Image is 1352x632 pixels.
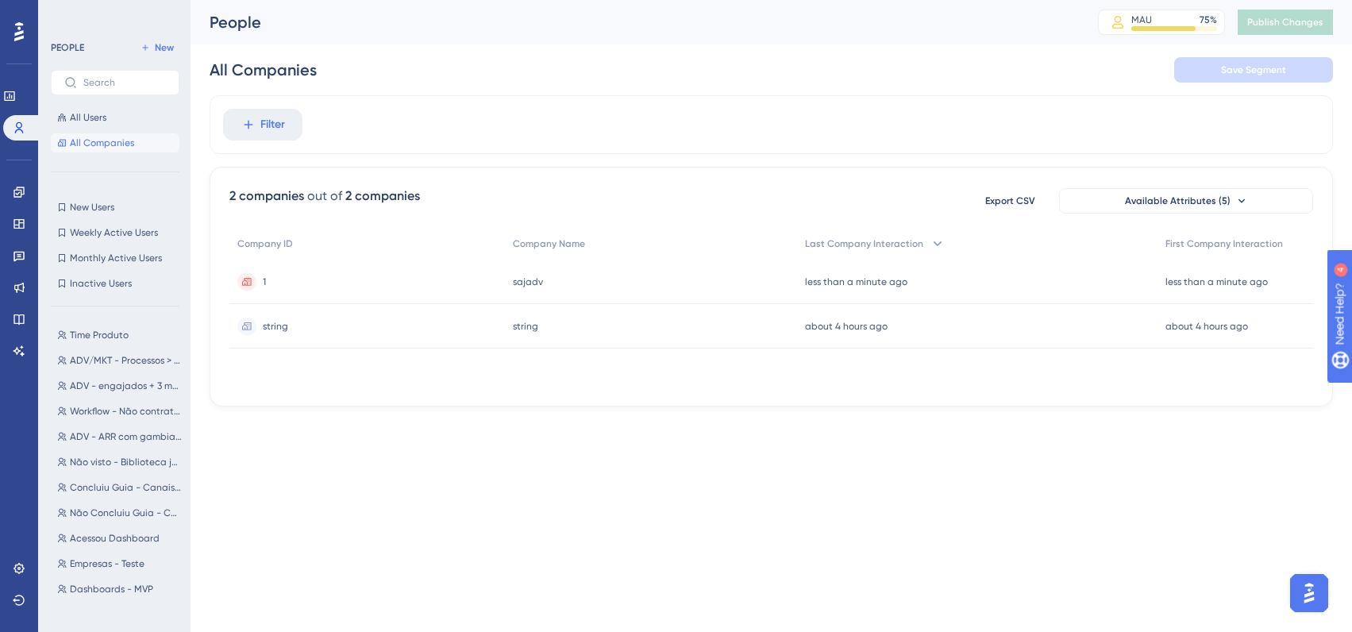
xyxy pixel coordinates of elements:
[1165,276,1268,287] time: less than a minute ago
[1238,10,1333,35] button: Publish Changes
[229,187,304,206] div: 2 companies
[51,478,189,497] button: Concluiu Guia - Canais de Integração
[513,320,538,333] span: string
[70,329,129,341] span: Time Produto
[51,326,189,345] button: Time Produto
[51,274,179,293] button: Inactive Users
[51,249,179,268] button: Monthly Active Users
[513,237,585,250] span: Company Name
[51,223,179,242] button: Weekly Active Users
[1125,195,1231,207] span: Available Attributes (5)
[223,109,302,141] button: Filter
[1285,569,1333,617] iframe: UserGuiding AI Assistant Launcher
[805,321,888,332] time: about 4 hours ago
[260,115,285,134] span: Filter
[70,481,183,494] span: Concluiu Guia - Canais de Integração
[51,503,189,522] button: Não Concluiu Guia - Canais de Integração
[263,276,266,288] span: 1
[51,453,189,472] button: Não visto - Biblioteca jurídica
[70,380,183,392] span: ADV - engajados + 3 meses + Mrr>500 + nro. procs. > 1000 + Sem Peticiona
[345,187,420,206] div: 2 companies
[51,351,189,370] button: ADV/MKT - Processos > 500 + 3+meses de casa + Sem Workflow
[70,456,183,468] span: Não visto - Biblioteca jurídica
[1221,64,1286,76] span: Save Segment
[51,402,189,421] button: Workflow - Não contratou
[70,111,106,124] span: All Users
[805,237,923,250] span: Last Company Interaction
[51,41,84,54] div: PEOPLE
[135,38,179,57] button: New
[513,276,543,288] span: sajadv
[51,133,179,152] button: All Companies
[37,4,99,23] span: Need Help?
[1165,237,1283,250] span: First Company Interaction
[307,187,342,206] div: out of
[51,554,189,573] button: Empresas - Teste
[70,507,183,519] span: Não Concluiu Guia - Canais de Integração
[237,237,293,250] span: Company ID
[970,188,1050,214] button: Export CSV
[70,277,132,290] span: Inactive Users
[210,11,1058,33] div: People
[70,137,134,149] span: All Companies
[70,201,114,214] span: New Users
[1174,57,1333,83] button: Save Segment
[51,376,189,395] button: ADV - engajados + 3 meses + Mrr>500 + nro. procs. > 1000 + Sem Peticiona
[70,405,183,418] span: Workflow - Não contratou
[210,59,317,81] div: All Companies
[51,580,189,599] button: Dashboards - MVP
[1247,16,1323,29] span: Publish Changes
[1165,321,1248,332] time: about 4 hours ago
[70,226,158,239] span: Weekly Active Users
[51,108,179,127] button: All Users
[51,198,179,217] button: New Users
[263,320,288,333] span: string
[70,532,160,545] span: Acessou Dashboard
[155,41,174,54] span: New
[83,77,166,88] input: Search
[1059,188,1313,214] button: Available Attributes (5)
[110,8,115,21] div: 4
[805,276,907,287] time: less than a minute ago
[1200,13,1217,26] div: 75 %
[51,529,189,548] button: Acessou Dashboard
[70,557,144,570] span: Empresas - Teste
[70,354,183,367] span: ADV/MKT - Processos > 500 + 3+meses de casa + Sem Workflow
[1131,13,1152,26] div: MAU
[70,583,153,595] span: Dashboards - MVP
[70,430,183,443] span: ADV - ARR com gambiarra nos planos de contas
[51,427,189,446] button: ADV - ARR com gambiarra nos planos de contas
[70,252,162,264] span: Monthly Active Users
[985,195,1035,207] span: Export CSV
